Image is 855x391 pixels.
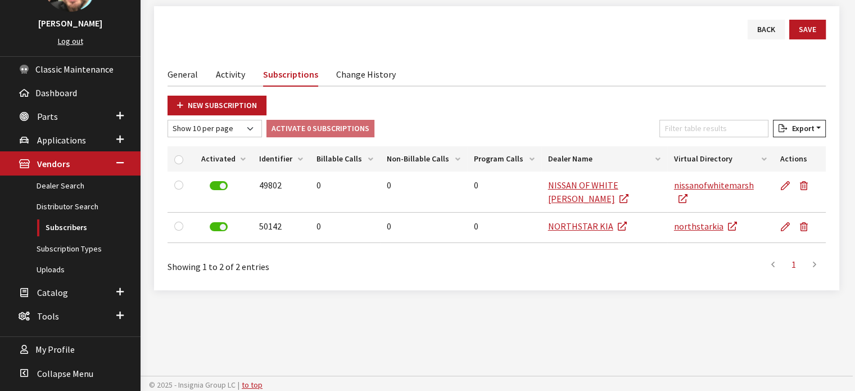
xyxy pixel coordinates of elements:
[11,16,129,30] h3: [PERSON_NAME]
[467,146,541,172] th: Program Calls: activate to sort column ascending
[659,120,768,137] input: Filter table results
[37,111,58,122] span: Parts
[773,120,826,137] button: Export
[667,146,773,172] th: Virtual Directory: activate to sort column ascending
[37,159,70,170] span: Vendors
[238,380,239,390] span: |
[35,64,114,75] span: Classic Maintenance
[149,380,236,390] span: © 2025 - Insignia Group LC
[37,287,68,298] span: Catalog
[35,344,75,356] span: My Profile
[37,311,59,322] span: Tools
[674,179,754,204] a: nissanofwhitemarsh
[748,20,785,39] a: Back
[252,213,310,243] td: 50142
[168,62,198,86] a: General
[795,213,817,241] button: Delete Subscription
[541,146,667,172] th: Dealer Name: activate to sort column ascending
[37,368,93,379] span: Collapse Menu
[773,146,826,172] th: Actions
[380,172,467,213] td: 0
[242,380,263,390] a: to top
[548,221,627,232] a: NORTHSTAR KIA
[784,253,804,276] a: 1
[380,146,467,172] th: Non-Billable Calls: activate to sort column ascending
[35,87,77,98] span: Dashboard
[58,36,83,46] a: Log out
[210,222,228,231] label: Deactivate Subscription
[310,213,380,243] td: 0
[252,172,310,213] td: 49802
[780,213,795,241] a: Edit Subscription
[168,96,266,115] a: New Subscription
[252,146,310,172] th: Identifier: activate to sort column ascending
[467,213,541,243] td: 0
[789,20,826,39] button: Save
[787,123,814,133] span: Export
[310,146,380,172] th: Billable Calls: activate to sort column ascending
[210,181,228,190] label: Deactivate Subscription
[37,134,86,146] span: Applications
[263,62,318,87] a: Subscriptions
[548,179,628,204] a: NISSAN OF WHITE [PERSON_NAME]
[168,252,434,273] div: Showing 1 to 2 of 2 entries
[795,172,817,200] button: Delete Subscription
[467,172,541,213] td: 0
[380,213,467,243] td: 0
[216,62,245,86] a: Activity
[780,172,795,200] a: Edit Subscription
[336,62,396,86] a: Change History
[194,146,252,172] th: Activated: activate to sort column ascending
[674,221,737,232] a: northstarkia
[310,172,380,213] td: 0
